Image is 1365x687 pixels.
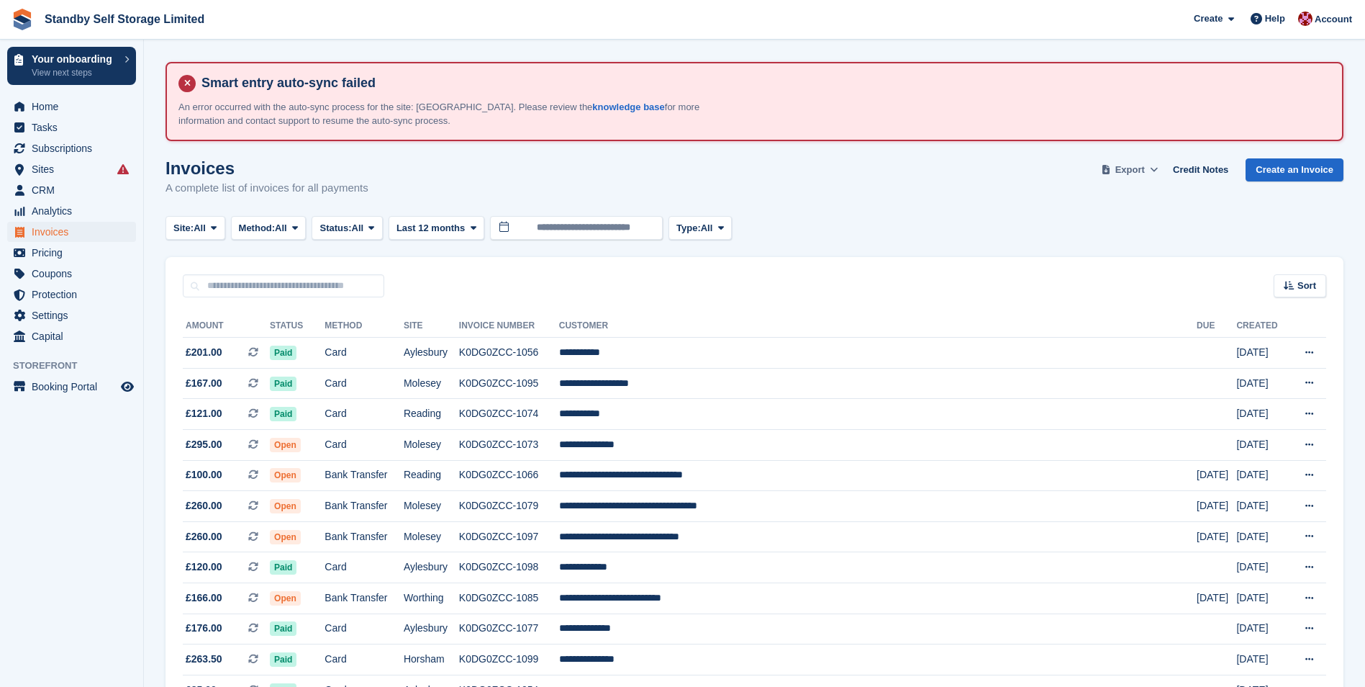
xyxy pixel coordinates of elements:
span: Sites [32,159,118,179]
span: All [194,221,206,235]
a: menu [7,96,136,117]
h1: Invoices [165,158,368,178]
span: Sort [1297,279,1316,293]
td: [DATE] [1236,429,1288,460]
td: Bank Transfer [325,460,404,491]
a: menu [7,243,136,263]
a: menu [7,305,136,325]
td: K0DG0ZCC-1079 [459,491,559,522]
th: Method [325,315,404,338]
td: [DATE] [1236,583,1288,614]
th: Created [1236,315,1288,338]
a: Your onboarding View next steps [7,47,136,85]
td: K0DG0ZCC-1056 [459,338,559,369]
p: A complete list of invoices for all payments [165,180,368,197]
button: Last 12 months [389,216,484,240]
span: £176.00 [186,621,222,636]
th: Customer [559,315,1197,338]
span: Booking Portal [32,377,118,397]
span: Tasks [32,117,118,138]
td: Bank Transfer [325,583,404,614]
td: Card [325,338,404,369]
td: Reading [404,399,459,430]
td: [DATE] [1236,399,1288,430]
td: [DATE] [1236,552,1288,583]
td: K0DG0ZCC-1073 [459,429,559,460]
span: £263.50 [186,652,222,667]
td: Bank Transfer [325,491,404,522]
td: [DATE] [1197,521,1236,552]
td: K0DG0ZCC-1074 [459,399,559,430]
td: [DATE] [1197,491,1236,522]
span: Open [270,591,301,606]
td: K0DG0ZCC-1099 [459,645,559,675]
span: Site: [173,221,194,235]
td: K0DG0ZCC-1095 [459,368,559,399]
a: menu [7,377,136,397]
span: Account [1315,12,1352,27]
a: menu [7,159,136,179]
td: Molesey [404,368,459,399]
span: Analytics [32,201,118,221]
th: Due [1197,315,1236,338]
span: Open [270,438,301,452]
td: [DATE] [1236,338,1288,369]
td: Aylesbury [404,338,459,369]
span: £120.00 [186,560,222,575]
span: Create [1194,12,1223,26]
td: Molesey [404,429,459,460]
span: Paid [270,652,296,667]
span: CRM [32,180,118,200]
span: Export [1115,163,1145,177]
img: stora-icon-8386f47178a22dfd0bd8f6a31ec36ba5ce8667c1dd55bd0f319d3a0aa187defe.svg [12,9,33,30]
td: K0DG0ZCC-1066 [459,460,559,491]
a: Create an Invoice [1246,158,1343,182]
h4: Smart entry auto-sync failed [196,75,1330,91]
span: £295.00 [186,437,222,452]
span: Help [1265,12,1285,26]
span: Subscriptions [32,138,118,158]
span: Status: [319,221,351,235]
i: Smart entry sync failures have occurred [117,163,129,175]
span: Paid [270,377,296,391]
td: Aylesbury [404,614,459,645]
span: £167.00 [186,376,222,391]
td: [DATE] [1236,521,1288,552]
span: Invoices [32,222,118,242]
td: Molesey [404,521,459,552]
span: All [701,221,713,235]
td: Worthing [404,583,459,614]
p: An error occurred with the auto-sync process for the site: [GEOGRAPHIC_DATA]. Please review the f... [178,100,718,128]
td: [DATE] [1236,614,1288,645]
td: [DATE] [1236,368,1288,399]
td: Reading [404,460,459,491]
td: Card [325,552,404,583]
th: Amount [183,315,270,338]
th: Site [404,315,459,338]
span: Type: [676,221,701,235]
p: Your onboarding [32,54,117,64]
span: Open [270,530,301,544]
td: [DATE] [1197,460,1236,491]
td: [DATE] [1236,491,1288,522]
button: Method: All [231,216,307,240]
span: Protection [32,284,118,305]
td: Card [325,368,404,399]
span: Last 12 months [396,221,465,235]
span: £166.00 [186,591,222,606]
td: Card [325,645,404,675]
td: Card [325,429,404,460]
span: £260.00 [186,498,222,513]
a: menu [7,222,136,242]
th: Invoice Number [459,315,559,338]
span: Coupons [32,264,118,284]
a: menu [7,138,136,158]
td: K0DG0ZCC-1077 [459,614,559,645]
span: Method: [239,221,276,235]
span: Open [270,468,301,482]
span: £260.00 [186,529,222,544]
span: Paid [270,560,296,575]
a: menu [7,180,136,200]
img: Rachel Corrigall [1298,12,1312,26]
span: Settings [32,305,118,325]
